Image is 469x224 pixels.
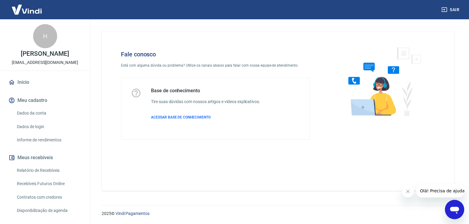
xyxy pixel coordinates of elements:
[21,51,69,57] p: [PERSON_NAME]
[116,211,150,216] a: Vindi Pagamentos
[14,191,83,203] a: Contratos com credores
[14,204,83,217] a: Disponibilização de agenda
[14,121,83,133] a: Dados de login
[12,59,78,66] p: [EMAIL_ADDRESS][DOMAIN_NAME]
[151,115,211,119] span: ACESSAR BASE DE CONHECIMENTO
[4,4,51,9] span: Olá! Precisa de ajuda?
[7,76,83,89] a: Início
[151,115,260,120] a: ACESSAR BASE DE CONHECIMENTO
[33,24,57,48] div: H
[7,151,83,164] button: Meus recebíveis
[7,94,83,107] button: Meu cadastro
[121,63,310,68] p: Está com alguma dúvida ou problema? Utilize os canais abaixo para falar com nossa equipe de atend...
[14,178,83,190] a: Recebíveis Futuros Online
[151,99,260,105] h6: Tire suas dúvidas com nossos artigos e vídeos explicativos.
[151,88,260,94] h5: Base de conhecimento
[14,107,83,119] a: Dados da conta
[7,0,46,19] img: Vindi
[336,41,428,121] img: Fale conosco
[14,134,83,146] a: Informe de rendimentos
[121,51,310,58] h4: Fale conosco
[102,210,455,217] p: 2025 ©
[402,185,414,197] iframe: Fechar mensagem
[14,164,83,177] a: Relatório de Recebíveis
[416,184,464,197] iframe: Mensagem da empresa
[445,200,464,219] iframe: Botão para abrir a janela de mensagens
[440,4,462,15] button: Sair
